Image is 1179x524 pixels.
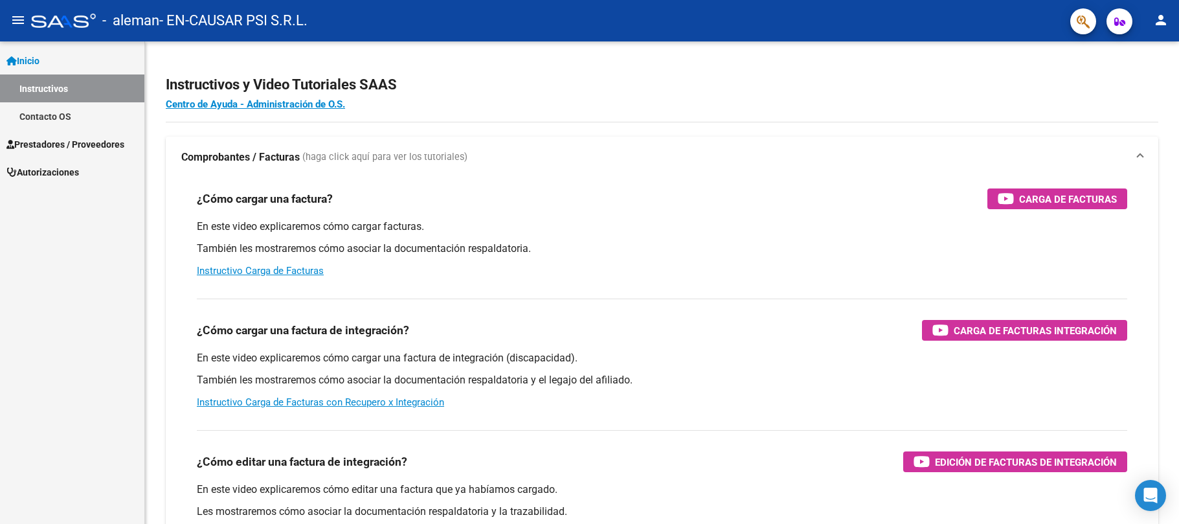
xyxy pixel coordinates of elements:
p: También les mostraremos cómo asociar la documentación respaldatoria y el legajo del afiliado. [197,373,1127,387]
span: Autorizaciones [6,165,79,179]
mat-expansion-panel-header: Comprobantes / Facturas (haga click aquí para ver los tutoriales) [166,137,1158,178]
span: Edición de Facturas de integración [935,454,1117,470]
button: Carga de Facturas Integración [922,320,1127,341]
button: Edición de Facturas de integración [903,451,1127,472]
span: Prestadores / Proveedores [6,137,124,152]
span: - aleman [102,6,159,35]
strong: Comprobantes / Facturas [181,150,300,165]
p: También les mostraremos cómo asociar la documentación respaldatoria. [197,242,1127,256]
h2: Instructivos y Video Tutoriales SAAS [166,73,1158,97]
p: En este video explicaremos cómo cargar una factura de integración (discapacidad). [197,351,1127,365]
mat-icon: person [1153,12,1169,28]
h3: ¿Cómo editar una factura de integración? [197,453,407,471]
mat-icon: menu [10,12,26,28]
h3: ¿Cómo cargar una factura? [197,190,333,208]
a: Instructivo Carga de Facturas con Recupero x Integración [197,396,444,408]
span: Carga de Facturas Integración [954,323,1117,339]
span: (haga click aquí para ver los tutoriales) [302,150,467,165]
span: Inicio [6,54,39,68]
a: Instructivo Carga de Facturas [197,265,324,277]
p: Les mostraremos cómo asociar la documentación respaldatoria y la trazabilidad. [197,505,1127,519]
div: Open Intercom Messenger [1135,480,1166,511]
h3: ¿Cómo cargar una factura de integración? [197,321,409,339]
p: En este video explicaremos cómo cargar facturas. [197,220,1127,234]
button: Carga de Facturas [987,188,1127,209]
a: Centro de Ayuda - Administración de O.S. [166,98,345,110]
p: En este video explicaremos cómo editar una factura que ya habíamos cargado. [197,483,1127,497]
span: Carga de Facturas [1019,191,1117,207]
span: - EN-CAUSAR PSI S.R.L. [159,6,308,35]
